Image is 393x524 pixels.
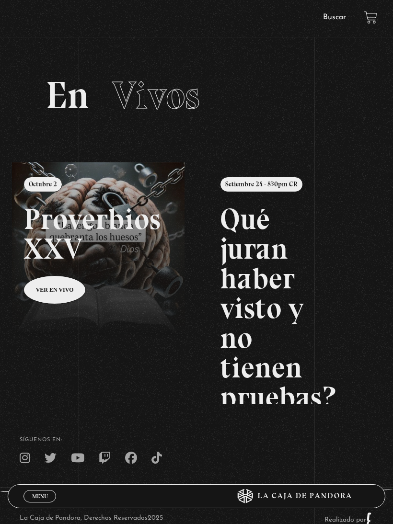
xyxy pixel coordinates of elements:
span: Vivos [112,72,200,118]
span: Menu [32,493,48,499]
a: Realizado por [324,516,373,524]
span: Cerrar [29,501,51,508]
h4: SÍguenos en: [20,437,373,443]
a: View your shopping cart [364,11,377,24]
h2: En [46,76,347,114]
a: Buscar [323,13,346,21]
